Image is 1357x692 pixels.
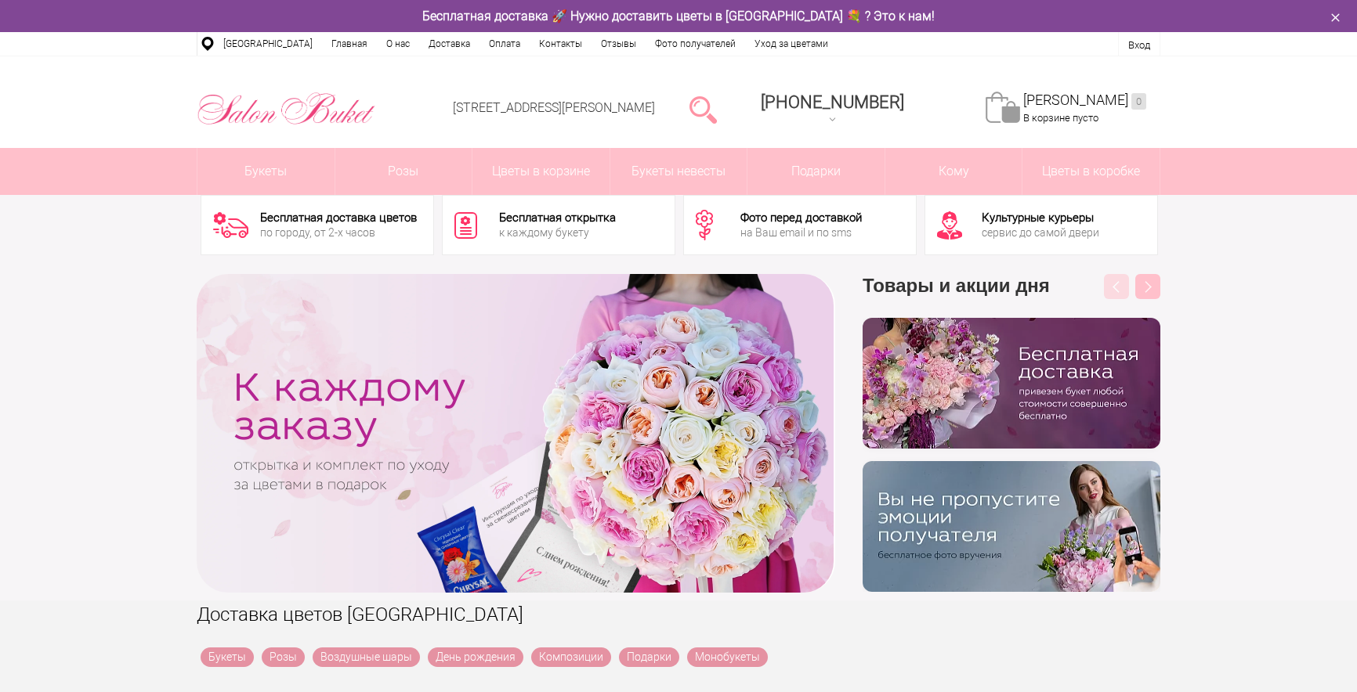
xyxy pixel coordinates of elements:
a: Воздушные шары [313,647,420,667]
img: Цветы Нижний Новгород [197,88,376,129]
div: сервис до самой двери [982,227,1099,238]
button: Next [1135,274,1160,299]
div: Бесплатная открытка [499,212,616,224]
img: hpaj04joss48rwypv6hbykmvk1dj7zyr.png.webp [863,318,1160,449]
a: Букеты [201,647,254,667]
img: v9wy31nijnvkfycrkduev4dhgt9psb7e.png.webp [863,461,1160,592]
a: Контакты [530,32,592,56]
a: Подарки [747,148,885,195]
a: [STREET_ADDRESS][PERSON_NAME] [453,100,655,115]
a: Цветы в корзине [472,148,610,195]
div: к каждому букету [499,227,616,238]
a: Букеты [197,148,335,195]
div: Культурные курьеры [982,212,1099,224]
a: Вход [1128,39,1150,51]
div: Бесплатная доставка цветов [260,212,417,224]
a: Розы [262,647,305,667]
a: О нас [377,32,419,56]
a: Уход за цветами [745,32,838,56]
a: Доставка [419,32,479,56]
h3: Товары и акции дня [863,274,1160,318]
a: Цветы в коробке [1022,148,1160,195]
a: Розы [335,148,472,195]
span: Кому [885,148,1022,195]
div: на Ваш email и по sms [740,227,862,238]
a: День рождения [428,647,523,667]
div: Бесплатная доставка 🚀 Нужно доставить цветы в [GEOGRAPHIC_DATA] 💐 ? Это к нам! [185,8,1172,24]
a: Монобукеты [687,647,768,667]
a: Оплата [479,32,530,56]
span: [PHONE_NUMBER] [761,92,904,112]
div: по городу, от 2-х часов [260,227,417,238]
a: Подарки [619,647,679,667]
h1: Доставка цветов [GEOGRAPHIC_DATA] [197,600,1160,629]
a: Композиции [531,647,611,667]
a: [GEOGRAPHIC_DATA] [214,32,322,56]
span: В корзине пусто [1023,112,1098,124]
a: Букеты невесты [610,148,747,195]
div: Фото перед доставкой [740,212,862,224]
a: Фото получателей [646,32,745,56]
a: [PHONE_NUMBER] [751,87,914,132]
a: Отзывы [592,32,646,56]
a: Главная [322,32,377,56]
ins: 0 [1131,93,1146,110]
a: [PERSON_NAME] [1023,92,1146,110]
